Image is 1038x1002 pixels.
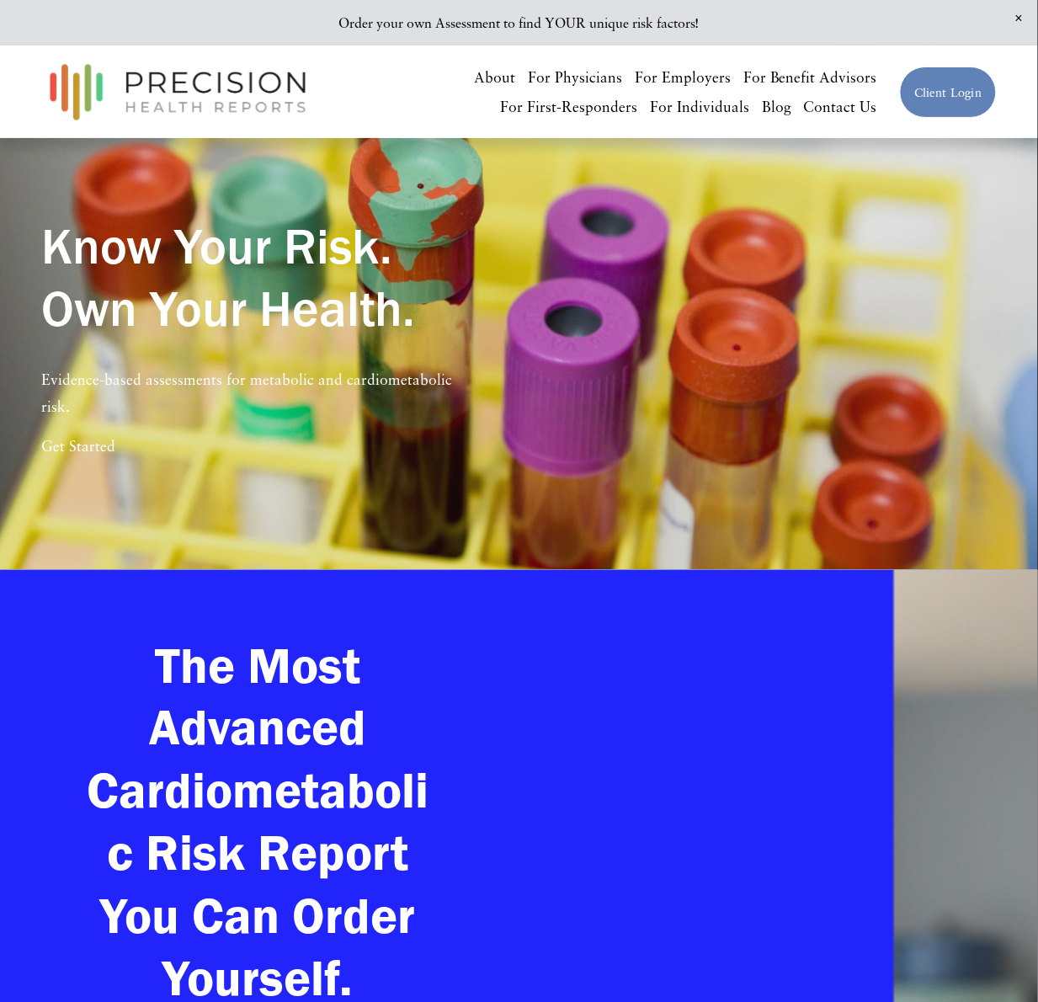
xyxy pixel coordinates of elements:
[804,92,877,121] a: Contact Us
[41,215,474,340] h1: Know Your Risk. Own Your Health.
[743,62,877,92] a: For Benefit Advisors
[475,62,516,92] a: About
[41,56,314,128] img: Precision Health Reports
[529,62,623,92] a: For Physicians
[900,67,997,118] a: Client Login
[651,92,750,121] a: For Individuals
[41,437,115,455] a: Get Started
[762,92,791,121] a: Blog
[41,366,474,419] p: Evidence-based assessments for metabolic and cardiometabolic risk.
[737,788,1038,1002] iframe: Chat Widget
[501,92,638,121] a: For First-Responders
[635,62,731,92] a: For Employers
